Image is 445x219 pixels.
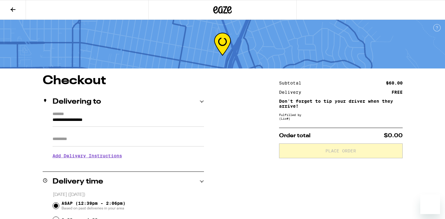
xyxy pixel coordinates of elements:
div: FREE [392,90,403,94]
p: Don't forget to tip your driver when they arrive! [279,99,403,109]
button: Place Order [279,143,403,158]
span: $0.00 [384,133,403,138]
p: We'll contact you at [PHONE_NUMBER] when we arrive [53,163,204,168]
span: ASAP (12:39pm - 2:06pm) [61,201,125,211]
h2: Delivering to [53,98,101,105]
h3: Add Delivery Instructions [53,149,204,163]
iframe: Button to launch messaging window [420,194,440,214]
p: [DATE] ([DATE]) [53,192,204,198]
span: Place Order [325,149,356,153]
div: $60.00 [386,81,403,85]
span: Order total [279,133,311,138]
h1: Checkout [43,75,204,87]
div: Fulfilled by (Lic# ) [279,113,403,120]
span: Based on past deliveries in your area [61,206,125,211]
div: Delivery [279,90,306,94]
h2: Delivery time [53,178,103,185]
div: Subtotal [279,81,306,85]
